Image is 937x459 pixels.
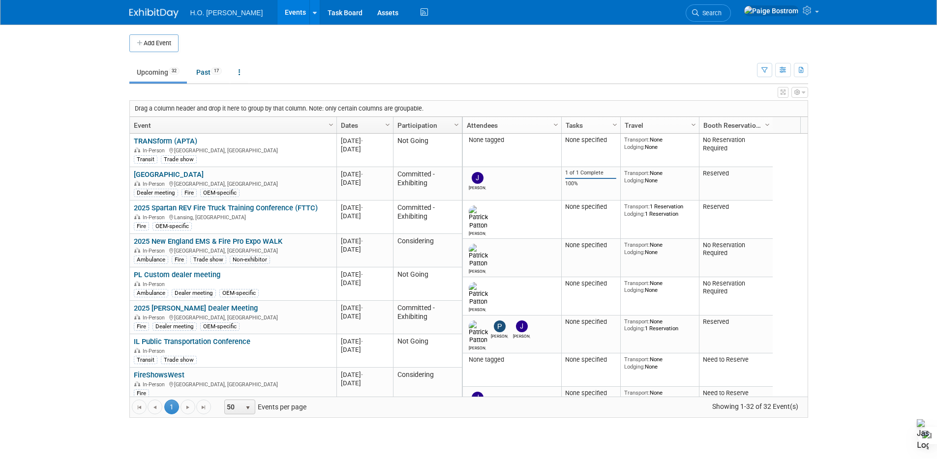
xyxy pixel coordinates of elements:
div: [DATE] [341,203,389,212]
span: Lodging: [624,325,645,332]
div: [DATE] [341,371,389,379]
a: Column Settings [382,117,393,132]
img: In-Person Event [134,381,140,386]
div: [DATE] [341,279,389,287]
span: In-Person [143,181,168,187]
div: Fire [172,256,187,263]
a: [GEOGRAPHIC_DATA] [134,170,204,179]
img: In-Person Event [134,147,140,152]
td: Reserved [699,167,773,201]
div: Jared Bostrom [469,184,486,190]
div: 100% [565,180,616,187]
td: Not Going [393,334,462,368]
span: Lodging: [624,177,645,184]
td: No Reservation Required [699,134,773,167]
a: TRANSform (APTA) [134,137,197,145]
span: select [244,404,252,412]
img: Paige Bostrom [744,5,799,16]
span: In-Person [143,248,168,254]
span: - [361,304,363,312]
div: [DATE] [341,237,389,245]
img: Patrick Patton [469,205,488,229]
div: Non-exhibitor [230,256,270,263]
span: 50 [225,400,242,414]
div: None specified [565,389,616,397]
span: Go to the first page [135,403,143,411]
span: Transport: [624,280,650,287]
a: Tasks [566,117,614,134]
div: None specified [565,318,616,326]
div: Lansing, [GEOGRAPHIC_DATA] [134,213,332,221]
img: Patrick Patton [469,244,488,267]
span: Lodging: [624,210,645,217]
div: OEM-specific [152,222,192,230]
span: - [361,171,363,178]
span: Showing 1-32 of 32 Event(s) [703,400,807,413]
div: [GEOGRAPHIC_DATA], [GEOGRAPHIC_DATA] [134,246,332,255]
div: [GEOGRAPHIC_DATA], [GEOGRAPHIC_DATA] [134,179,332,188]
td: Considering [393,368,462,401]
div: Transit [134,356,157,364]
span: Column Settings [690,121,697,129]
div: Patrick Patton [469,306,486,312]
div: Jared Bostrom [513,332,530,339]
a: FireShowsWest [134,371,184,379]
span: Lodging: [624,287,645,293]
img: In-Person Event [134,248,140,253]
div: [DATE] [341,245,389,254]
div: None specified [565,203,616,211]
div: [DATE] [341,212,389,220]
span: In-Person [143,348,168,354]
div: [DATE] [341,178,389,187]
span: Transport: [624,203,650,210]
div: 1 of 1 Complete [565,170,616,176]
span: Column Settings [384,121,392,129]
a: 2025 [PERSON_NAME] Dealer Meeting [134,304,258,313]
span: H.O. [PERSON_NAME] [190,9,263,17]
span: Events per page [212,400,316,414]
span: Transport: [624,356,650,363]
a: PL Custom dealer meeting [134,270,220,279]
td: Not Going [393,267,462,301]
img: In-Person Event [134,348,140,353]
div: Dealer meeting [134,189,178,197]
div: Transit [134,155,157,163]
div: None None [624,136,695,150]
span: In-Person [143,315,168,321]
td: No Reservation Required [699,239,773,277]
div: [GEOGRAPHIC_DATA], [GEOGRAPHIC_DATA] [134,380,332,388]
img: In-Person Event [134,181,140,186]
a: Search [686,4,731,22]
img: In-Person Event [134,281,140,286]
a: Go to the previous page [148,400,162,414]
span: Column Settings [611,121,619,129]
div: None tagged [466,356,557,364]
a: 2025 New England EMS & Fire Pro Expo WALK [134,237,282,246]
div: None None [624,389,695,403]
span: Transport: [624,241,650,248]
div: Trade show [161,356,197,364]
td: Not Going [393,134,462,167]
div: Paul Bostrom [491,332,508,339]
span: Go to the previous page [151,403,159,411]
div: 1 Reservation 1 Reservation [624,203,695,217]
div: None tagged [466,136,557,144]
span: Column Settings [327,121,335,129]
span: - [361,237,363,245]
div: Trade show [190,256,226,263]
img: Patrick Patton [469,320,488,344]
span: Transport: [624,170,650,176]
div: Drag a column header and drop it here to group by that column. Note: only certain columns are gro... [130,101,808,116]
div: Fire [134,389,149,397]
span: Go to the last page [200,403,208,411]
a: Column Settings [550,117,561,132]
span: Transport: [624,389,650,396]
a: Column Settings [688,117,699,132]
span: - [361,137,363,144]
img: Jared Bostrom [516,320,528,332]
div: None None [624,170,695,184]
a: Participation [397,117,455,134]
img: ExhibitDay [129,8,179,18]
div: None specified [565,136,616,144]
div: [DATE] [341,345,389,354]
